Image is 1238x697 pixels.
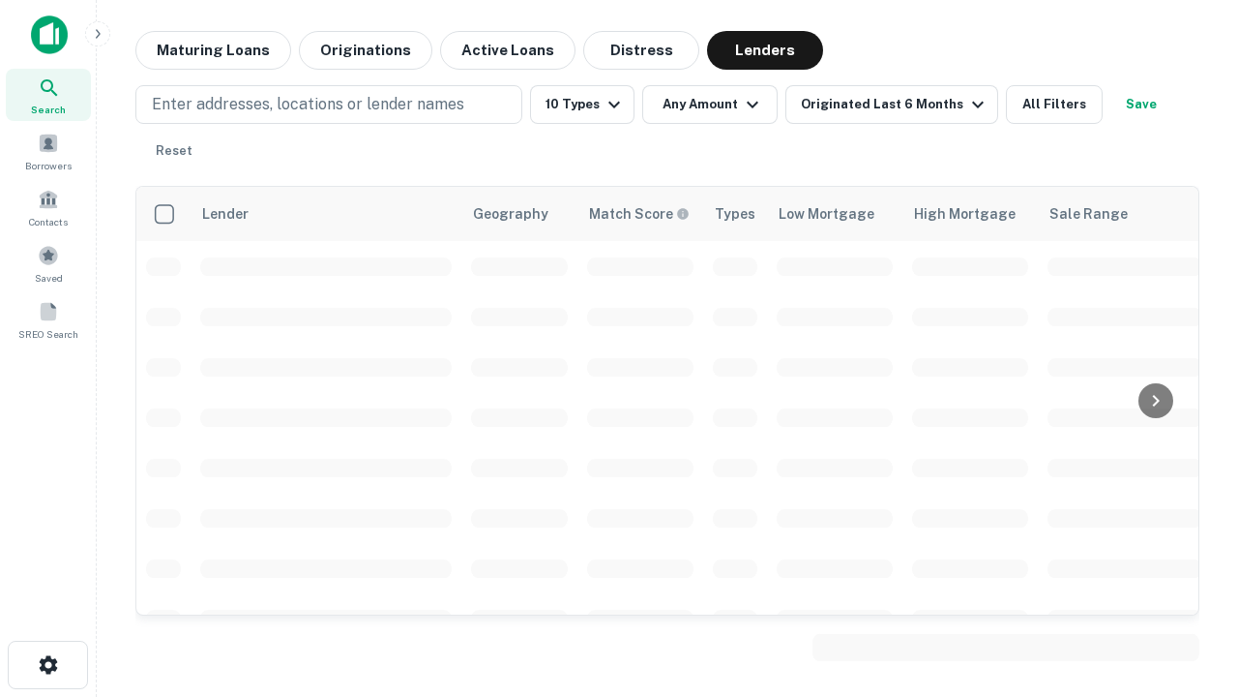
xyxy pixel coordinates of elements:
a: Borrowers [6,125,91,177]
iframe: Chat Widget [1141,480,1238,573]
button: Save your search to get updates of matches that match your search criteria. [1110,85,1172,124]
img: capitalize-icon.png [31,15,68,54]
th: Capitalize uses an advanced AI algorithm to match your search with the best lender. The match sco... [577,187,703,241]
span: Search [31,102,66,117]
div: Sale Range [1049,202,1128,226]
button: Active Loans [440,31,575,70]
h6: Match Score [589,203,686,225]
button: Maturing Loans [135,31,291,70]
th: Types [703,187,767,241]
button: All Filters [1006,85,1103,124]
div: Originated Last 6 Months [801,93,989,116]
button: Any Amount [642,85,778,124]
button: Originations [299,31,432,70]
th: Low Mortgage [767,187,902,241]
button: Enter addresses, locations or lender names [135,85,522,124]
span: SREO Search [18,326,78,342]
span: Borrowers [25,158,72,173]
a: Saved [6,237,91,289]
div: Types [715,202,755,226]
span: Contacts [29,214,68,229]
button: Distress [583,31,699,70]
a: Contacts [6,181,91,233]
div: High Mortgage [914,202,1016,226]
div: Lender [202,202,249,226]
button: Lenders [707,31,823,70]
button: Reset [143,132,205,170]
div: Geography [473,202,548,226]
span: Saved [35,270,63,286]
th: High Mortgage [902,187,1038,241]
th: Geography [461,187,577,241]
th: Sale Range [1038,187,1212,241]
div: Capitalize uses an advanced AI algorithm to match your search with the best lender. The match sco... [589,203,690,225]
button: Originated Last 6 Months [785,85,998,124]
th: Lender [191,187,461,241]
p: Enter addresses, locations or lender names [152,93,464,116]
div: Low Mortgage [779,202,874,226]
a: SREO Search [6,293,91,346]
button: 10 Types [530,85,634,124]
a: Search [6,69,91,121]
